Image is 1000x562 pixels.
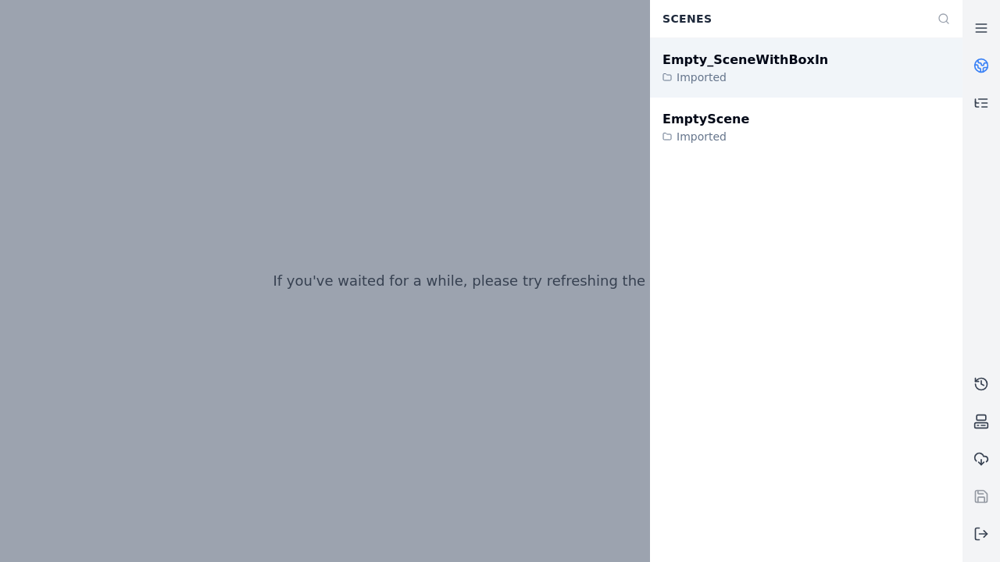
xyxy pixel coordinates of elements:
div: Imported [662,129,749,144]
p: If you've waited for a while, please try refreshing the page. [273,270,689,292]
div: EmptyScene [662,110,749,129]
div: Imported [662,69,828,85]
div: Empty_SceneWithBoxIn [662,51,828,69]
div: Scenes [653,4,928,34]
